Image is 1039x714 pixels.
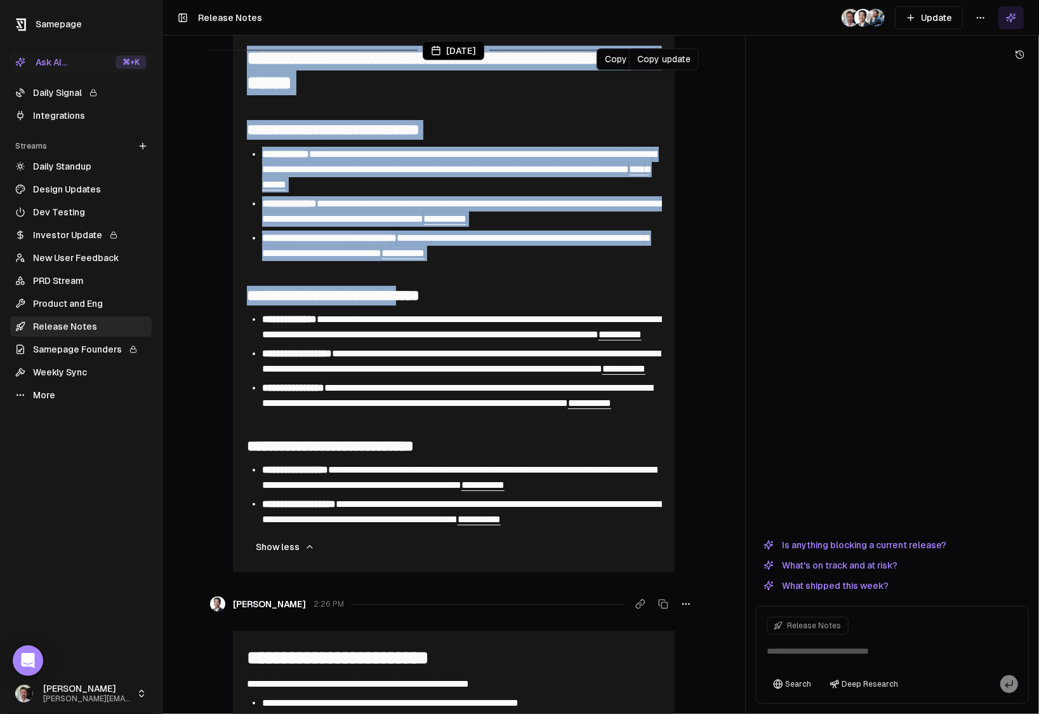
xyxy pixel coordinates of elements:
[198,13,262,23] span: Release Notes
[10,293,152,314] a: Product and Eng
[10,179,152,199] a: Design Updates
[43,694,131,704] span: [PERSON_NAME][EMAIL_ADDRESS]
[10,202,152,222] a: Dev Testing
[756,558,906,573] button: What's on track and at risk?
[10,105,152,126] a: Integrations
[895,6,963,29] button: Update
[756,578,897,593] button: What shipped this week?
[756,537,955,553] button: Is anything blocking a current release?
[10,362,152,382] a: Weekly Sync
[10,52,152,72] button: Ask AI...⌘+K
[423,41,484,60] div: [DATE]
[15,685,33,703] img: _image
[10,225,152,245] a: Investor Update
[10,678,152,709] button: [PERSON_NAME][PERSON_NAME][EMAIL_ADDRESS]
[10,83,152,103] a: Daily Signal
[233,598,306,610] span: [PERSON_NAME]
[15,56,67,69] div: Ask AI...
[854,9,872,27] img: _image
[842,9,859,27] img: _image
[10,339,152,360] a: Samepage Founders
[43,684,131,695] span: [PERSON_NAME]
[13,645,43,676] div: Open Intercom Messenger
[629,48,699,70] div: Copy update
[788,621,842,631] span: Release Notes
[767,675,818,693] button: Search
[116,55,147,69] div: ⌘ +K
[10,385,152,405] a: More
[823,675,905,693] button: Deep Research
[10,136,152,156] div: Streams
[10,248,152,268] a: New User Feedback
[246,534,325,560] button: Show less
[36,19,82,29] span: Samepage
[10,271,152,291] a: PRD Stream
[10,316,152,337] a: Release Notes
[867,9,885,27] img: 1695405595226.jpeg
[314,599,344,609] span: 2:26 PM
[210,596,225,612] img: _image
[10,156,152,177] a: Daily Standup
[597,48,685,70] div: Copy update URL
